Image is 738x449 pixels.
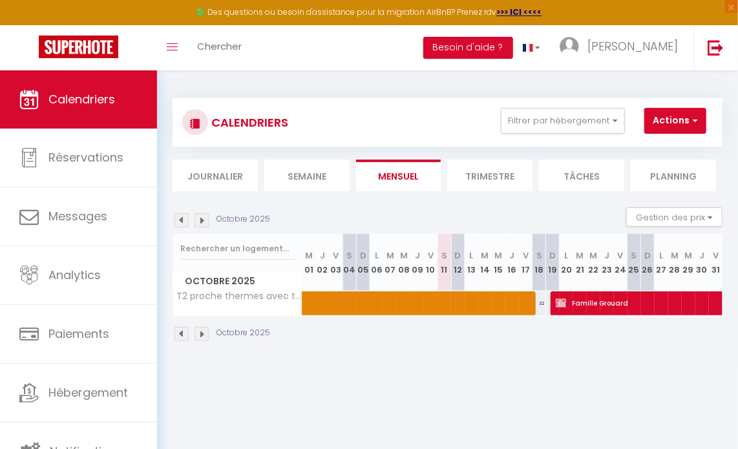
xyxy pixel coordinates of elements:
abbr: D [549,249,556,262]
span: Messages [48,208,107,224]
th: 06 [370,234,383,291]
span: Analytics [48,267,101,283]
abbr: D [455,249,461,262]
li: Semaine [264,160,350,191]
abbr: J [604,249,609,262]
li: Planning [631,160,716,191]
th: 31 [709,234,722,291]
th: 07 [383,234,397,291]
abbr: V [523,249,529,262]
th: 21 [573,234,587,291]
abbr: L [470,249,474,262]
abbr: M [671,249,679,262]
th: 19 [546,234,560,291]
th: 11 [438,234,451,291]
input: Rechercher un logement... [180,237,295,260]
span: Réservations [48,149,123,165]
abbr: V [333,249,339,262]
th: 27 [655,234,668,291]
th: 04 [343,234,356,291]
a: ... [PERSON_NAME] [550,25,694,70]
abbr: D [644,249,651,262]
button: Besoin d'aide ? [423,37,513,59]
a: Chercher [187,25,251,70]
abbr: M [400,249,408,262]
th: 08 [397,234,410,291]
button: Actions [644,108,706,134]
abbr: M [576,249,584,262]
th: 16 [505,234,519,291]
abbr: M [386,249,394,262]
h3: CALENDRIERS [208,108,288,137]
span: T2 proche thermes avec terrasse commune [175,291,304,301]
th: 25 [627,234,641,291]
li: Tâches [539,160,624,191]
li: Trimestre [447,160,532,191]
th: 23 [600,234,614,291]
th: 24 [614,234,627,291]
abbr: S [346,249,352,262]
abbr: M [305,249,313,262]
th: 14 [478,234,492,291]
th: 09 [410,234,424,291]
span: [PERSON_NAME] [587,38,678,54]
img: logout [708,39,724,56]
th: 15 [492,234,505,291]
span: Paiements [48,326,109,342]
img: Super Booking [39,36,118,58]
abbr: V [713,249,719,262]
th: 30 [695,234,709,291]
abbr: S [441,249,447,262]
abbr: M [495,249,503,262]
span: Chercher [197,39,242,53]
abbr: M [684,249,692,262]
p: Octobre 2025 [216,327,270,339]
th: 03 [329,234,343,291]
th: 10 [424,234,438,291]
abbr: D [360,249,366,262]
span: Hébergement [48,384,128,401]
abbr: J [415,249,420,262]
a: >>> ICI <<<< [497,6,542,17]
abbr: L [659,249,663,262]
img: ... [560,37,579,56]
th: 28 [668,234,682,291]
th: 17 [519,234,532,291]
th: 29 [682,234,695,291]
abbr: M [589,249,597,262]
button: Filtrer par hébergement [501,108,625,134]
abbr: S [631,249,637,262]
abbr: J [699,249,704,262]
abbr: L [375,249,379,262]
span: Calendriers [48,91,115,107]
th: 26 [641,234,655,291]
abbr: L [564,249,568,262]
th: 18 [532,234,546,291]
span: Octobre 2025 [173,272,302,291]
button: Gestion des prix [626,207,722,227]
li: Mensuel [356,160,441,191]
abbr: V [428,249,434,262]
th: 01 [302,234,316,291]
abbr: M [481,249,489,262]
th: 05 [356,234,370,291]
abbr: S [536,249,542,262]
th: 22 [587,234,600,291]
abbr: J [320,249,325,262]
abbr: J [510,249,515,262]
th: 12 [451,234,465,291]
p: Octobre 2025 [216,213,270,225]
abbr: V [618,249,624,262]
th: 13 [465,234,478,291]
th: 20 [560,234,573,291]
th: 02 [315,234,329,291]
li: Journalier [173,160,258,191]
